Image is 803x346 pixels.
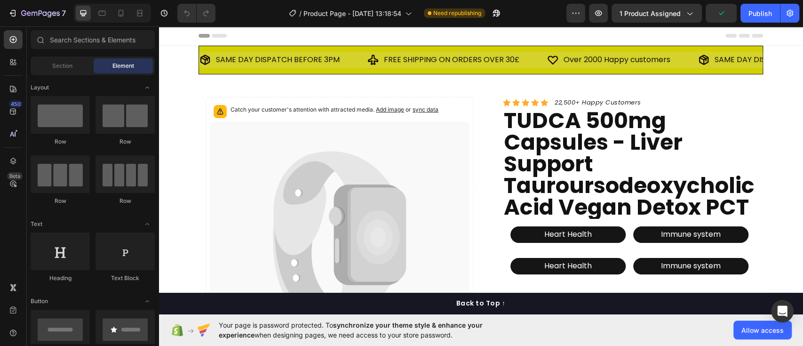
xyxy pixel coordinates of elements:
span: Product Page - [DATE] 13:18:54 [303,8,401,18]
p: SAME DAY DISPATCH BEFORE 3PM [556,27,680,40]
h1: TUDCA 500mg Capsules - Liver Support Tauroursodeoxycholic Acid Vegan Detox PCT [344,82,597,193]
p: Heart Health [353,201,466,215]
div: v 4.0.25 [26,15,46,23]
p: Immune system [476,233,588,247]
span: Toggle open [140,217,155,232]
span: Toggle open [140,80,155,95]
span: Section [52,62,72,70]
span: / [299,8,302,18]
img: website_grey.svg [15,24,23,32]
span: synchronize your theme style & enhance your experience [219,321,483,339]
div: Undo/Redo [177,4,215,23]
span: Button [31,297,48,306]
div: Row [31,197,90,205]
span: sync data [254,80,280,87]
input: Search Sections & Elements [31,30,155,49]
div: Row [95,137,155,146]
p: Heart Health [353,233,466,247]
img: tab_domain_overview_orange.svg [25,55,33,62]
p: 7 [62,8,66,19]
div: Row [95,197,155,205]
span: or [246,80,280,87]
button: Publish [740,4,780,23]
p: Catch your customer's attention with attracted media. [72,79,280,88]
span: Need republishing [433,9,481,17]
div: Open Intercom Messenger [771,300,794,322]
img: tab_keywords_by_traffic_grey.svg [94,55,101,62]
p: 22,500+ Happy Customers [396,72,483,81]
img: logo_orange.svg [15,15,23,23]
span: Layout [31,83,49,92]
p: Over 2000 Happy customers [405,27,512,40]
p: Immune system [476,201,588,215]
span: Allow access [741,325,784,335]
div: Publish [748,8,772,18]
div: Domain Overview [36,56,84,62]
span: Your page is password protected. To when designing pages, we need access to your store password. [219,320,519,340]
div: Back to Top ↑ [298,272,347,282]
div: Domain: [DOMAIN_NAME] [24,24,103,32]
div: Row [31,137,90,146]
span: 1 product assigned [620,8,681,18]
div: Heading [31,274,90,282]
iframe: Design area [159,26,803,314]
p: FREE SHIPPING ON ORDERS OVER 30£ [225,27,361,40]
button: Allow access [733,321,792,339]
span: Toggle open [140,294,155,309]
button: 1 product assigned [612,4,702,23]
div: 450 [9,100,23,108]
div: Keywords by Traffic [104,56,159,62]
div: Text Block [95,274,155,282]
div: Beta [7,172,23,180]
span: Add image [217,80,246,87]
span: Text [31,220,42,228]
button: 7 [4,4,70,23]
span: Element [112,62,134,70]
